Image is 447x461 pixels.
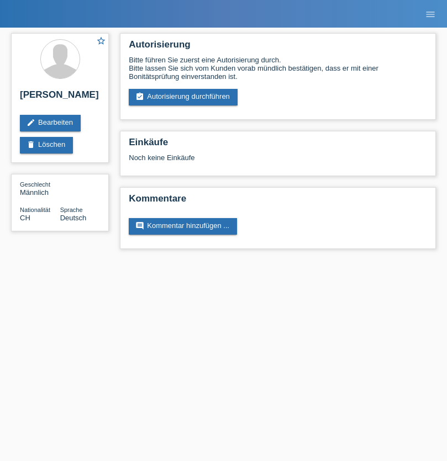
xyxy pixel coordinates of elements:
[20,115,81,131] a: editBearbeiten
[129,193,427,210] h2: Kommentare
[129,56,427,81] div: Bitte führen Sie zuerst eine Autorisierung durch. Bitte lassen Sie sich vom Kunden vorab mündlich...
[20,137,73,153] a: deleteLöschen
[425,9,436,20] i: menu
[20,180,60,197] div: Männlich
[20,206,50,213] span: Nationalität
[60,206,83,213] span: Sprache
[60,214,87,222] span: Deutsch
[419,10,441,17] a: menu
[135,221,144,230] i: comment
[129,218,237,235] a: commentKommentar hinzufügen ...
[20,181,50,188] span: Geschlecht
[96,36,106,46] i: star_border
[27,118,35,127] i: edit
[129,137,427,153] h2: Einkäufe
[96,36,106,47] a: star_border
[129,153,427,170] div: Noch keine Einkäufe
[20,214,30,222] span: Schweiz
[135,92,144,101] i: assignment_turned_in
[129,39,427,56] h2: Autorisierung
[27,140,35,149] i: delete
[129,89,238,105] a: assignment_turned_inAutorisierung durchführen
[20,89,100,106] h2: [PERSON_NAME]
